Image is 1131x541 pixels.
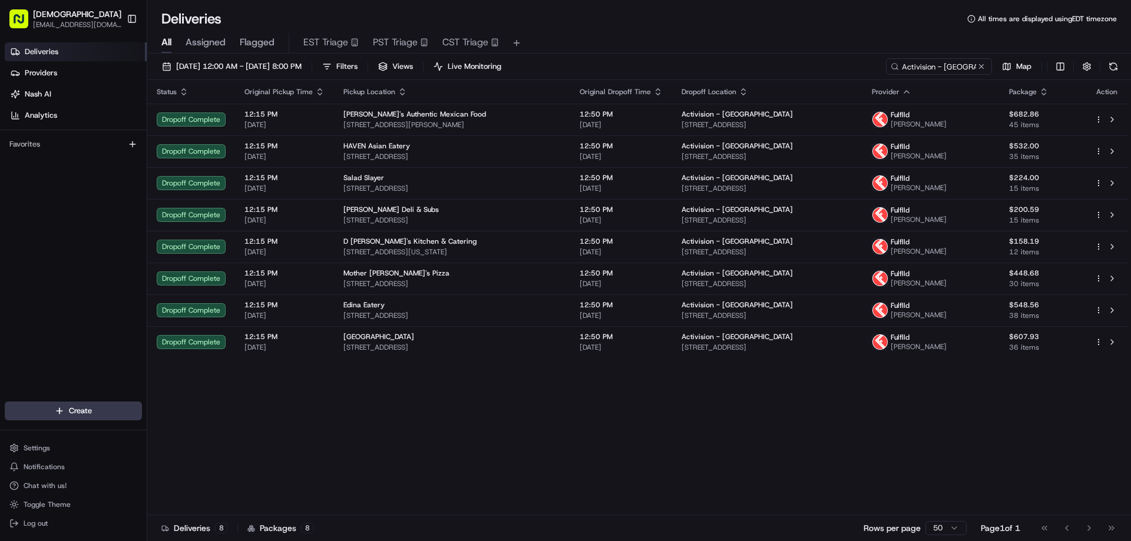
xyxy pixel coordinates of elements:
a: Nash AI [5,85,147,104]
span: 12:50 PM [580,237,663,246]
span: [DATE] [580,279,663,288]
span: Fulflld [891,205,910,215]
span: Original Dropoff Time [580,87,651,97]
span: Fulflld [891,110,910,120]
button: [DEMOGRAPHIC_DATA][EMAIL_ADDRESS][DOMAIN_NAME] [5,5,122,33]
span: [STREET_ADDRESS] [682,311,853,320]
span: Deliveries [25,47,58,57]
a: Providers [5,64,147,82]
span: Settings [24,443,50,453]
input: Type to search [886,58,992,75]
span: Activision - [GEOGRAPHIC_DATA] [682,300,793,310]
span: All times are displayed using EDT timezone [978,14,1117,24]
span: $448.68 [1009,268,1076,278]
span: [DATE] [244,215,325,225]
span: [DATE] [580,247,663,257]
span: Providers [25,68,57,78]
button: Views [373,58,418,75]
span: Activision - [GEOGRAPHIC_DATA] [682,205,793,214]
span: Fulflld [891,174,910,183]
span: [STREET_ADDRESS] [343,343,561,352]
span: Fulflld [891,333,910,342]
span: Pickup Location [343,87,395,97]
span: D [PERSON_NAME]'s Kitchen & Catering [343,237,477,246]
img: profile_Fulflld_OnFleet_Thistle_SF.png [872,144,888,159]
span: 12:50 PM [580,109,663,119]
span: Create [69,406,92,416]
span: Toggle Theme [24,500,71,509]
img: profile_Fulflld_OnFleet_Thistle_SF.png [872,303,888,318]
button: Notifications [5,459,142,475]
span: 36 items [1009,343,1076,352]
span: Edina Eatery [343,300,385,310]
span: 15 items [1009,215,1076,225]
span: 35 items [1009,152,1076,161]
span: Fulflld [891,142,910,151]
span: [DATE] [244,311,325,320]
span: [PERSON_NAME] [891,310,947,320]
span: [STREET_ADDRESS] [682,247,853,257]
span: [PERSON_NAME] [891,151,947,161]
span: 12:50 PM [580,173,663,182]
span: $200.59 [1009,205,1076,214]
span: 45 items [1009,120,1076,130]
div: Favorites [5,135,142,154]
span: 30 items [1009,279,1076,288]
span: Activision - [GEOGRAPHIC_DATA] [682,268,793,278]
img: profile_Fulflld_OnFleet_Thistle_SF.png [872,334,888,350]
button: Settings [5,440,142,456]
span: [PERSON_NAME] [891,215,947,224]
span: 38 items [1009,311,1076,320]
span: 12:15 PM [244,205,325,214]
span: Fulflld [891,269,910,278]
span: [DATE] [580,184,663,193]
span: 12:15 PM [244,109,325,119]
span: Mother [PERSON_NAME]'s Pizza [343,268,449,278]
button: Filters [317,58,363,75]
span: [STREET_ADDRESS] [682,279,853,288]
button: Refresh [1105,58,1122,75]
div: 8 [301,523,314,533]
button: Log out [5,515,142,532]
span: [PERSON_NAME] [891,247,947,256]
span: Fulflld [891,301,910,310]
span: Status [157,87,177,97]
span: [STREET_ADDRESS] [682,215,853,225]
img: profile_Fulflld_OnFleet_Thistle_SF.png [872,271,888,286]
button: Map [997,58,1037,75]
span: Activision - [GEOGRAPHIC_DATA] [682,173,793,182]
span: $607.93 [1009,332,1076,341]
span: Provider [872,87,899,97]
span: [DATE] [580,343,663,352]
span: [STREET_ADDRESS][US_STATE] [343,247,561,257]
div: Packages [247,522,314,534]
span: [DATE] [244,152,325,161]
span: [PERSON_NAME] Deli & Subs [343,205,439,214]
button: [EMAIL_ADDRESS][DOMAIN_NAME] [33,20,121,29]
span: [PERSON_NAME] [891,120,947,129]
span: CST Triage [442,35,488,49]
span: [STREET_ADDRESS] [343,152,561,161]
span: EST Triage [303,35,348,49]
span: [PERSON_NAME]'s Authentic Mexican Food [343,109,486,119]
a: Analytics [5,106,147,125]
span: [DATE] [580,215,663,225]
span: [DATE] [580,311,663,320]
span: [DEMOGRAPHIC_DATA] [33,8,121,20]
span: 12:50 PM [580,205,663,214]
span: PST Triage [373,35,418,49]
span: [STREET_ADDRESS] [343,311,561,320]
span: [STREET_ADDRESS] [343,215,561,225]
span: [DATE] [580,120,663,130]
div: 8 [215,523,228,533]
span: $224.00 [1009,173,1076,182]
span: 15 items [1009,184,1076,193]
span: [STREET_ADDRESS] [343,184,561,193]
span: Original Pickup Time [244,87,313,97]
button: Chat with us! [5,477,142,494]
span: Flagged [240,35,275,49]
span: Dropoff Location [682,87,736,97]
span: [DATE] [244,247,325,257]
span: [DATE] [244,343,325,352]
span: 12:50 PM [580,141,663,151]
